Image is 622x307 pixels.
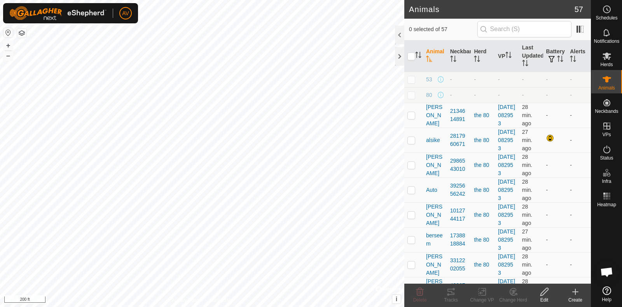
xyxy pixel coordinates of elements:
p-sorticon: Activate to sort [450,57,456,63]
div: 3925656242 [450,182,468,198]
td: - [543,87,567,103]
span: Auto [426,186,437,194]
span: AV [122,9,129,18]
div: Edit [529,296,560,303]
div: Change VP [466,296,498,303]
div: - [474,75,492,84]
th: Last Updated [519,40,543,72]
span: Notifications [594,39,619,44]
div: the 80 [474,236,492,244]
a: [DATE] 082953 [498,228,515,251]
div: 1738818884 [450,232,468,248]
span: berseem [426,232,444,248]
span: Heatmap [597,202,616,207]
div: 2817960671 [450,132,468,148]
span: i [396,296,397,302]
a: [DATE] 082953 [498,104,515,126]
td: - [543,177,567,202]
p-sorticon: Activate to sort [426,57,432,63]
div: 2134614891 [450,107,468,123]
span: Schedules [596,16,617,20]
div: 3312202055 [450,256,468,273]
div: - [450,91,468,99]
div: the 80 [474,136,492,144]
span: [PERSON_NAME] [426,153,444,177]
td: - [543,103,567,128]
span: - [522,76,524,82]
th: Animal [423,40,447,72]
p-sorticon: Activate to sort [570,57,576,63]
input: Search (S) [477,21,571,37]
p-sorticon: Activate to sort [474,57,480,63]
app-display-virtual-paddock-transition: - [498,76,500,82]
th: Herd [471,40,495,72]
td: - [567,153,591,177]
td: - [567,202,591,227]
span: Oct 15, 2025, 12:38 PM [522,179,532,201]
div: - [474,91,492,99]
td: - [567,227,591,252]
span: Delete [413,297,427,303]
div: Change Herd [498,296,529,303]
a: [DATE] 082953 [498,154,515,176]
td: - [543,202,567,227]
a: [DATE] 082953 [498,179,515,201]
span: [PERSON_NAME] [426,277,444,302]
div: 1012744117 [450,207,468,223]
a: [DATE] 082953 [498,203,515,226]
span: Infra [602,179,611,184]
span: 0 selected of 57 [409,25,477,33]
button: Map Layers [17,28,26,38]
span: VPs [602,132,611,137]
span: alsike [426,136,440,144]
app-display-virtual-paddock-transition: - [498,92,500,98]
span: Animals [598,86,615,90]
td: - [543,153,567,177]
span: 53 [426,75,432,84]
a: Contact Us [210,297,233,304]
button: – [3,51,13,60]
div: the 80 [474,111,492,119]
span: Neckbands [595,109,618,114]
td: - [567,103,591,128]
td: - [567,277,591,302]
th: VP [495,40,519,72]
a: Privacy Policy [171,297,201,304]
span: - [522,92,524,98]
h2: Animals [409,5,575,14]
div: the 80 [474,186,492,194]
span: Oct 15, 2025, 12:38 PM [522,129,532,151]
span: Oct 15, 2025, 12:38 PM [522,228,532,251]
span: [PERSON_NAME] [426,203,444,227]
button: Reset Map [3,28,13,37]
td: - [543,227,567,252]
span: Oct 15, 2025, 12:38 PM [522,278,532,301]
span: Status [600,156,613,160]
span: [PERSON_NAME] [426,103,444,128]
th: Battery [543,40,567,72]
div: Tracks [435,296,466,303]
p-sorticon: Activate to sort [557,57,563,63]
th: Alerts [567,40,591,72]
span: Oct 15, 2025, 12:37 PM [522,104,532,126]
td: - [567,252,591,277]
div: Create [560,296,591,303]
button: i [392,295,401,303]
td: - [543,72,567,87]
div: - [450,75,468,84]
p-sorticon: Activate to sort [505,53,512,59]
span: 57 [575,4,583,15]
button: + [3,41,13,50]
a: Help [591,283,622,305]
div: 2986543010 [450,157,468,173]
span: Oct 15, 2025, 12:37 PM [522,253,532,276]
th: Neckband [447,40,471,72]
a: [DATE] 082953 [498,129,515,151]
div: Open chat [595,260,619,284]
td: - [567,128,591,153]
td: - [567,87,591,103]
span: [PERSON_NAME] [426,253,444,277]
p-sorticon: Activate to sort [415,53,421,59]
span: Oct 15, 2025, 12:38 PM [522,154,532,176]
td: - [543,252,567,277]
